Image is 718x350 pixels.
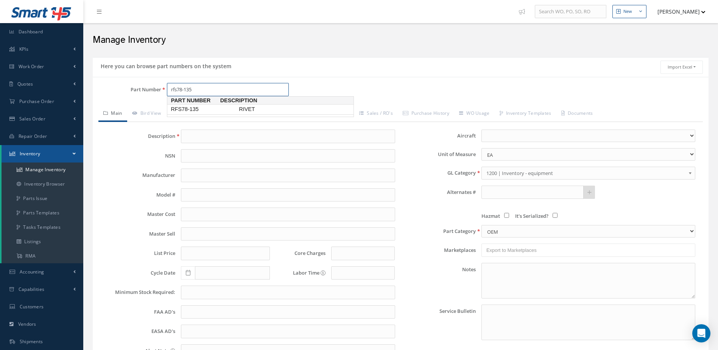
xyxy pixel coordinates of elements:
[19,63,44,70] span: Work Order
[127,106,166,122] a: Bird View
[100,250,175,256] label: List Price
[401,247,476,253] label: Marketplaces
[2,220,83,234] a: Tasks Templates
[515,212,548,219] span: It's Serialized?
[100,309,175,315] label: FAA AD's
[19,46,28,52] span: KPIs
[2,177,83,191] a: Inventory Browser
[100,133,175,139] label: Description
[19,116,45,122] span: Sales Order
[100,153,175,159] label: NSN
[237,105,351,113] span: RIVET
[2,191,83,206] a: Parts Issue
[556,106,598,122] a: Documents
[93,87,161,92] label: Part Number
[354,106,398,122] a: Sales / RO's
[276,270,326,276] label: Labor Time
[220,97,334,105] span: Description
[2,145,83,162] a: Inventory
[660,61,703,74] button: Import Excel
[18,321,36,327] span: Vendors
[401,305,476,340] label: Service Bulletin
[276,250,326,256] label: Core Charges
[2,234,83,249] a: Listings
[612,5,646,18] button: New
[535,5,606,19] input: Search WO, PO, SO, RO
[93,34,709,46] h2: Manage Inventory
[167,97,220,105] span: Part Number
[504,213,509,218] input: Hazmat
[20,338,43,345] span: Shipments
[19,28,43,35] span: Dashboard
[692,324,710,342] div: Open Intercom Messenger
[100,172,175,178] label: Manufacturer
[401,263,476,298] label: Notes
[401,152,476,157] label: Unit of Measure
[166,106,209,122] a: Warehouse
[401,228,476,234] label: Part Category
[19,98,54,105] span: Purchase Order
[100,192,175,198] label: Model #
[401,170,476,176] label: GL Category
[401,133,476,139] label: Aircraft
[650,4,706,19] button: [PERSON_NAME]
[98,61,231,70] h5: Here you can browse part numbers on the system
[2,162,83,177] a: Manage Inventory
[98,106,127,122] a: Main
[398,106,454,122] a: Purchase History
[2,249,83,263] a: RMA
[495,106,556,122] a: Inventory Templates
[17,81,33,87] span: Quotes
[2,206,83,220] a: Parts Templates
[100,211,175,217] label: Master Cost
[100,289,175,295] label: Minimum Stock Required:
[486,169,685,178] span: 1200 | Inventory - equipment
[481,263,695,298] textarea: Notes
[20,269,44,275] span: Accounting
[481,212,500,219] span: Hazmat
[20,150,40,157] span: Inventory
[19,286,45,292] span: Capabilities
[20,303,44,310] span: Customers
[19,133,47,139] span: Repair Order
[401,189,476,195] label: Alternates #
[100,328,175,334] label: EASA AD's
[100,231,175,237] label: Master Sell
[553,213,558,218] input: It's Serialized?
[454,106,495,122] a: WO Usage
[169,105,237,113] span: RFS78-135
[623,8,632,15] div: New
[100,270,175,276] label: Cycle Date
